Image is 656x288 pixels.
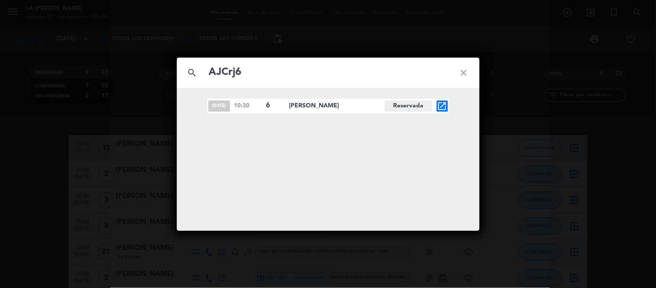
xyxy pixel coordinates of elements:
span: [PERSON_NAME] [289,101,385,111]
i: search [177,57,208,88]
span: Reservada [385,100,432,112]
i: open_in_new [437,101,448,111]
span: 6 [266,100,282,111]
i: close [448,57,480,88]
span: [DATE] [208,100,230,112]
span: 10:30 [234,101,262,110]
input: Buscar reservas [208,64,448,81]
